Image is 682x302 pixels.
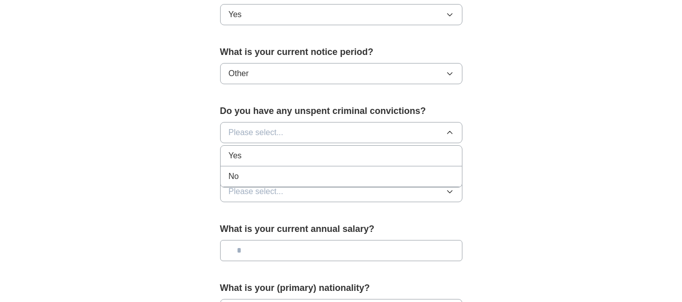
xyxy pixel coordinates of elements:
button: Other [220,63,462,84]
span: Please select... [229,127,284,139]
span: Yes [229,9,242,21]
label: Do you have any unspent criminal convictions? [220,104,462,118]
label: What is your current notice period? [220,45,462,59]
span: Other [229,68,249,80]
span: Yes [229,150,242,162]
label: What is your current annual salary? [220,222,462,236]
span: Please select... [229,186,284,198]
label: What is your (primary) nationality? [220,281,462,295]
button: Yes [220,4,462,25]
button: Please select... [220,181,462,202]
span: No [229,170,239,183]
button: Please select... [220,122,462,143]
